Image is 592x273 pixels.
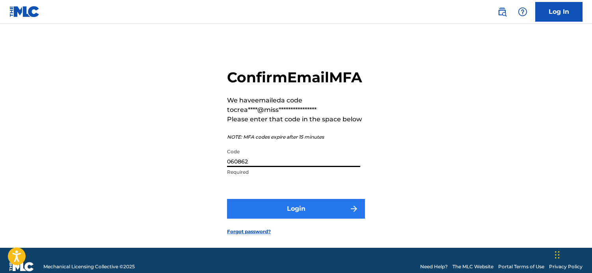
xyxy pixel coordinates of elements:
p: Please enter that code in the space below [227,115,365,124]
img: search [497,7,507,17]
a: Log In [535,2,583,22]
img: MLC Logo [9,6,40,17]
a: Public Search [494,4,510,20]
a: Privacy Policy [549,263,583,270]
a: Portal Terms of Use [498,263,544,270]
a: Need Help? [420,263,448,270]
div: Drag [555,243,560,267]
p: Required [227,169,360,176]
button: Login [227,199,365,219]
p: NOTE: MFA codes expire after 15 minutes [227,134,365,141]
iframe: Chat Widget [553,235,592,273]
div: Help [515,4,531,20]
img: f7272a7cc735f4ea7f67.svg [349,204,359,214]
a: The MLC Website [452,263,493,270]
img: help [518,7,527,17]
a: Forgot password? [227,228,271,235]
h2: Confirm Email MFA [227,69,365,86]
img: logo [9,262,34,271]
span: Mechanical Licensing Collective © 2025 [43,263,135,270]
